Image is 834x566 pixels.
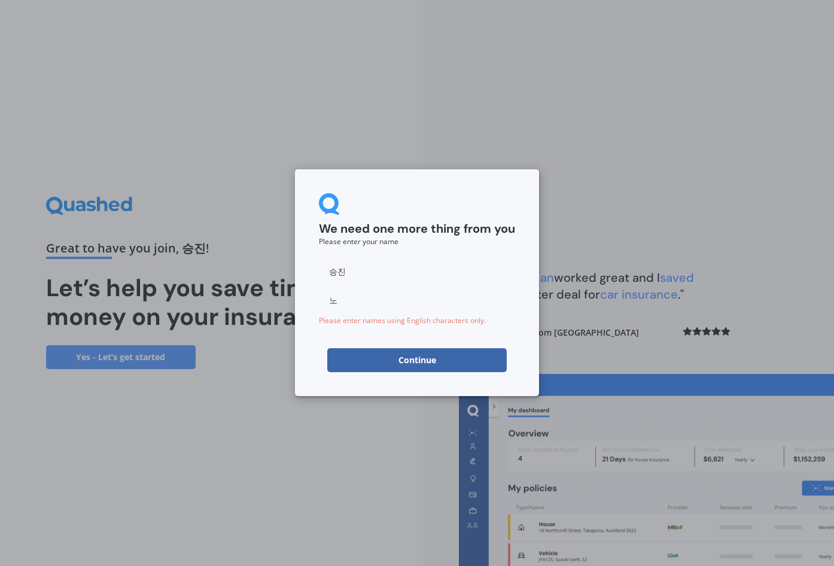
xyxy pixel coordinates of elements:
[319,236,398,247] small: Please enter your name
[319,317,515,324] div: Please enter names using English characters only.
[319,260,515,284] input: First name
[319,288,515,312] input: Last name
[327,348,507,372] button: Continue
[319,222,515,238] h2: We need one more thing from you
